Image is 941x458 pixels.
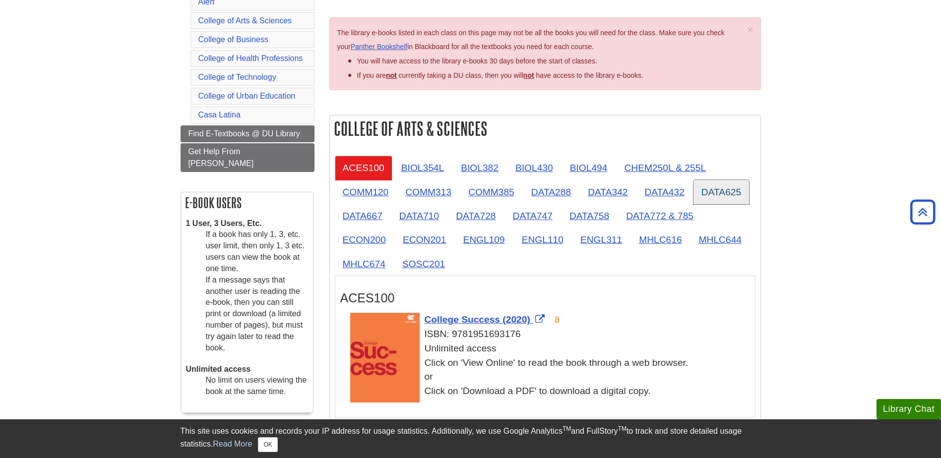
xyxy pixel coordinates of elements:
dt: 1 User, 3 Users, Etc. [186,218,308,229]
h3: ACES100 [340,291,750,305]
a: College of Technology [198,73,276,81]
h2: E-book Users [181,192,313,213]
a: ACES100 [335,156,392,180]
a: SOSC201 [394,252,453,276]
span: Get Help From [PERSON_NAME] [188,147,254,168]
a: DATA710 [391,204,447,228]
a: Get Help From [PERSON_NAME] [181,143,314,172]
h2: College of Arts & Sciences [330,115,760,142]
a: MHLC674 [335,252,393,276]
a: ENGL311 [572,228,630,252]
a: BIOL430 [507,156,561,180]
div: Unlimited access Click on 'View Online' to read the book through a web browser. or Click on 'Down... [350,342,750,399]
span: Find E-Textbooks @ DU Library [188,129,300,138]
a: CHEM250L & 255L [616,156,714,180]
a: Panther Bookshelf [351,43,407,51]
a: College of Arts & Sciences [198,16,292,25]
a: COMM385 [460,180,522,204]
a: BIOL354L [393,156,452,180]
a: Casa Latina [198,111,241,119]
a: BIOL382 [453,156,506,180]
span: You will have access to the library e-books 30 days before the start of classes. [357,57,597,65]
a: College of Business [198,35,268,44]
a: COMM120 [335,180,397,204]
span: If you are currently taking a DU class, then you will have access to the library e-books. [357,71,643,79]
dt: Unlimited access [186,364,308,375]
a: DATA772 & 785 [618,204,701,228]
a: BIOL494 [562,156,616,180]
dd: If a book has only 1, 3, etc. user limit, then only 1, 3 etc. users can view the book at one time... [206,229,308,353]
button: Library Chat [877,399,941,419]
span: × [747,24,753,35]
a: ECON200 [335,228,394,252]
a: MHLC616 [631,228,690,252]
div: ISBN: 9781951693176 [350,327,750,342]
u: not [523,71,534,79]
img: Open Access [554,316,561,324]
a: DATA747 [505,204,561,228]
img: Cover Art [350,313,420,402]
a: DATA728 [448,204,503,228]
sup: TM [563,425,571,432]
a: ENGL109 [455,228,512,252]
button: Close [258,437,277,452]
sup: TM [618,425,627,432]
a: DATA758 [562,204,617,228]
div: This site uses cookies and records your IP address for usage statistics. Additionally, we use Goo... [181,425,761,452]
a: ENGL110 [514,228,571,252]
a: DATA625 [693,180,749,204]
a: Read More [213,440,252,448]
button: Close [747,24,753,35]
a: College of Urban Education [198,92,296,100]
a: COMM313 [397,180,459,204]
a: Link opens in new window [425,314,548,325]
span: The library e-books listed in each class on this page may not be all the books you will need for ... [337,29,725,51]
a: DATA432 [636,180,692,204]
a: DATA342 [580,180,635,204]
a: Back to Top [907,205,939,219]
a: MHLC644 [691,228,750,252]
dd: No limit on users viewing the book at the same time. [206,375,308,398]
strong: not [386,71,397,79]
a: DATA667 [335,204,390,228]
a: Find E-Textbooks @ DU Library [181,125,314,142]
a: College of Health Professions [198,54,303,62]
a: DATA288 [523,180,579,204]
a: ECON201 [395,228,454,252]
span: College Success (2020) [425,314,530,325]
